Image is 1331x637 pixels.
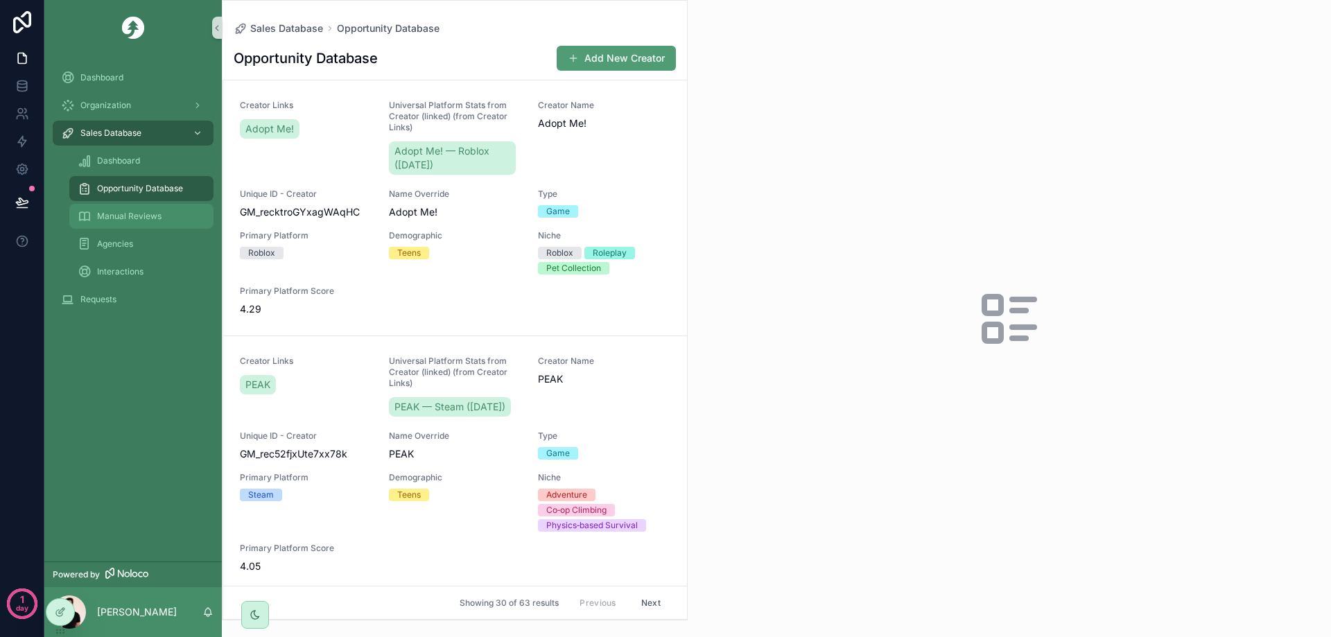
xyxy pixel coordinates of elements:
[389,397,511,417] a: PEAK — Steam ([DATE])
[394,400,505,414] span: PEAK — Steam ([DATE])
[240,430,372,442] span: Unique ID - Creator
[234,49,378,68] h1: Opportunity Database
[53,65,214,90] a: Dashboard
[538,116,670,130] span: Adopt Me!
[80,100,131,111] span: Organization
[546,205,570,218] div: Game
[337,21,440,35] a: Opportunity Database
[397,489,421,501] div: Teens
[240,375,276,394] a: PEAK
[546,447,570,460] div: Game
[44,55,222,330] div: scrollable content
[538,230,670,241] span: Niche
[20,593,24,607] p: 1
[389,205,521,219] span: Adopt Me!
[97,155,140,166] span: Dashboard
[389,472,521,483] span: Demographic
[240,559,372,573] span: 4.05
[557,46,676,71] button: Add New Creator
[248,247,275,259] div: Roblox
[397,247,421,259] div: Teens
[240,543,372,554] span: Primary Platform Score
[593,247,627,259] div: Roleplay
[245,378,270,392] span: PEAK
[240,302,372,316] span: 4.29
[389,447,521,461] span: PEAK
[97,605,177,619] p: [PERSON_NAME]
[69,148,214,173] a: Dashboard
[53,569,100,580] span: Powered by
[538,100,670,111] span: Creator Name
[223,335,687,593] a: Creator LinksPEAKUniversal Platform Stats from Creator (linked) (from Creator Links)PEAK — Steam ...
[389,189,521,200] span: Name Override
[240,230,372,241] span: Primary Platform
[240,205,372,219] span: GM_recktroGYxagWAqHC
[240,119,299,139] a: Adopt Me!
[97,211,162,222] span: Manual Reviews
[240,286,372,297] span: Primary Platform Score
[250,21,323,35] span: Sales Database
[538,372,670,386] span: PEAK
[53,93,214,118] a: Organization
[389,430,521,442] span: Name Override
[546,489,587,501] div: Adventure
[69,176,214,201] a: Opportunity Database
[69,259,214,284] a: Interactions
[632,592,670,613] button: Next
[240,356,372,367] span: Creator Links
[240,189,372,200] span: Unique ID - Creator
[538,430,670,442] span: Type
[16,598,28,618] p: day
[245,122,294,136] span: Adopt Me!
[538,189,670,200] span: Type
[97,238,133,250] span: Agencies
[234,21,323,35] a: Sales Database
[546,247,573,259] div: Roblox
[389,230,521,241] span: Demographic
[80,128,141,139] span: Sales Database
[240,100,372,111] span: Creator Links
[460,597,559,609] span: Showing 30 of 63 results
[44,561,222,587] a: Powered by
[97,266,143,277] span: Interactions
[53,121,214,146] a: Sales Database
[389,100,521,133] span: Universal Platform Stats from Creator (linked) (from Creator Links)
[223,80,687,335] a: Creator LinksAdopt Me!Universal Platform Stats from Creator (linked) (from Creator Links)Adopt Me...
[97,183,183,194] span: Opportunity Database
[248,489,274,501] div: Steam
[80,294,116,305] span: Requests
[80,72,123,83] span: Dashboard
[538,356,670,367] span: Creator Name
[546,519,638,532] div: Physics‑based Survival
[546,262,601,274] div: Pet Collection
[122,17,144,39] img: App logo
[240,447,372,461] span: GM_rec52fjxUte7xx78k
[394,144,510,172] span: Adopt Me! — Roblox ([DATE])
[69,204,214,229] a: Manual Reviews
[546,504,607,516] div: Co‑op Climbing
[53,287,214,312] a: Requests
[538,472,670,483] span: Niche
[69,232,214,256] a: Agencies
[240,472,372,483] span: Primary Platform
[389,356,521,389] span: Universal Platform Stats from Creator (linked) (from Creator Links)
[389,141,516,175] a: Adopt Me! — Roblox ([DATE])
